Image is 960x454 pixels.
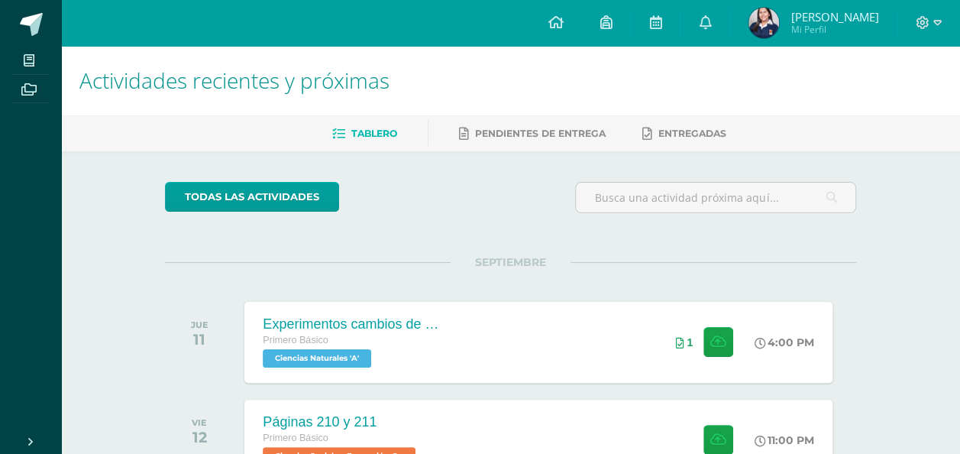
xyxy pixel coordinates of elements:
[263,349,371,368] span: Ciencias Naturales 'A'
[263,433,328,443] span: Primero Básico
[790,23,878,36] span: Mi Perfil
[263,316,446,332] div: Experimentos cambios de estado de la materia
[192,428,207,446] div: 12
[658,128,726,139] span: Entregadas
[191,330,208,349] div: 11
[748,8,779,38] img: c1a9de5de21c7acfc714423c9065ae1d.png
[675,336,693,349] div: Archivos entregados
[263,335,328,345] span: Primero Básico
[687,336,693,349] span: 1
[351,128,397,139] span: Tablero
[475,128,606,139] span: Pendientes de entrega
[165,182,339,212] a: todas las Actividades
[332,122,397,146] a: Tablero
[451,255,571,269] span: SEPTIEMBRE
[263,414,419,430] div: Páginas 210 y 211
[576,183,855,212] input: Busca una actividad próxima aquí...
[642,122,726,146] a: Entregadas
[459,122,606,146] a: Pendientes de entrega
[790,9,878,24] span: [PERSON_NAME]
[79,66,389,95] span: Actividades recientes y próximas
[755,433,814,447] div: 11:00 PM
[755,336,814,349] div: 4:00 PM
[192,417,207,428] div: VIE
[191,319,208,330] div: JUE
